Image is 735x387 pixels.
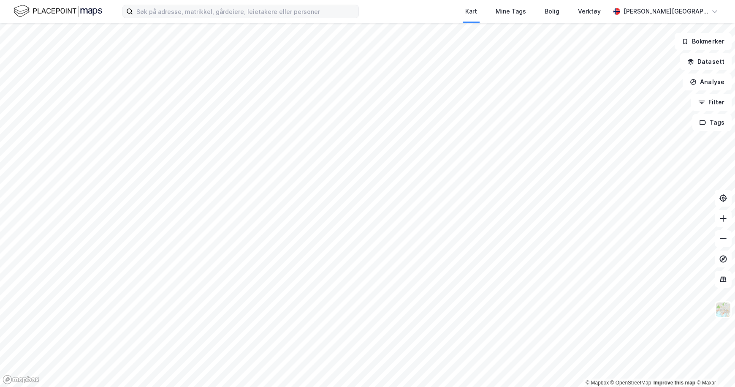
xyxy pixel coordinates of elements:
[680,53,732,70] button: Datasett
[14,4,102,19] img: logo.f888ab2527a4732fd821a326f86c7f29.svg
[693,346,735,387] div: Kontrollprogram for chat
[465,6,477,16] div: Kart
[133,5,358,18] input: Søk på adresse, matrikkel, gårdeiere, leietakere eller personer
[715,302,731,318] img: Z
[624,6,708,16] div: [PERSON_NAME][GEOGRAPHIC_DATA]
[610,380,651,386] a: OpenStreetMap
[683,74,732,90] button: Analyse
[675,33,732,50] button: Bokmerker
[3,375,40,384] a: Mapbox homepage
[545,6,559,16] div: Bolig
[654,380,695,386] a: Improve this map
[693,346,735,387] iframe: Chat Widget
[578,6,601,16] div: Verktøy
[496,6,526,16] div: Mine Tags
[692,114,732,131] button: Tags
[691,94,732,111] button: Filter
[586,380,609,386] a: Mapbox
